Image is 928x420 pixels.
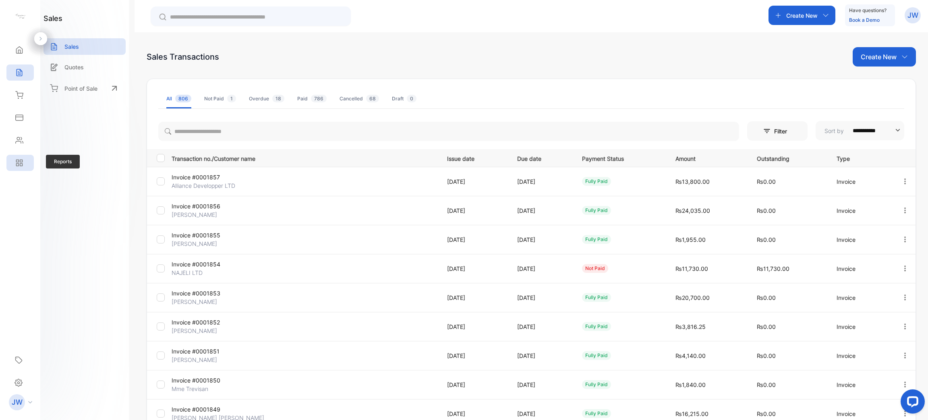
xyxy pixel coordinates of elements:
[905,6,921,25] button: JW
[675,294,710,301] span: ₨20,700.00
[849,6,887,15] p: Have questions?
[447,177,501,186] p: [DATE]
[837,410,884,418] p: Invoice
[675,153,741,163] p: Amount
[675,236,706,243] span: ₨1,955.00
[816,121,904,140] button: Sort by
[366,95,379,102] span: 68
[14,10,26,23] img: logo
[311,95,327,102] span: 786
[172,239,260,248] p: [PERSON_NAME]
[517,410,565,418] p: [DATE]
[582,206,611,215] div: fully paid
[175,95,191,102] span: 806
[517,264,565,273] p: [DATE]
[12,397,23,408] p: JW
[172,405,260,414] p: Invoice #0001849
[837,380,884,389] p: Invoice
[147,51,219,63] div: Sales Transactions
[582,293,611,302] div: fully paid
[447,322,501,331] p: [DATE]
[46,155,80,168] span: Reports
[757,410,776,417] span: ₨0.00
[297,95,327,102] div: Paid
[582,409,611,418] div: fully paid
[824,127,844,135] p: Sort by
[172,268,260,277] p: NAJELI LTD
[849,17,880,23] a: Book a Demo
[517,380,565,389] p: [DATE]
[774,127,792,135] p: Filter
[64,63,84,71] p: Quotes
[447,153,501,163] p: Issue date
[447,351,501,360] p: [DATE]
[861,52,897,62] p: Create New
[172,326,260,335] p: [PERSON_NAME]
[582,351,611,360] div: fully paid
[172,202,260,210] p: Invoice #0001856
[517,351,565,360] p: [DATE]
[582,380,611,389] div: fully paid
[172,231,260,239] p: Invoice #0001855
[43,13,62,24] h1: sales
[272,95,284,102] span: 18
[757,207,776,214] span: ₨0.00
[757,236,776,243] span: ₨0.00
[837,153,884,163] p: Type
[582,177,611,186] div: fully paid
[757,153,820,163] p: Outstanding
[675,178,710,185] span: ₨13,800.00
[747,121,808,141] button: Filter
[837,235,884,244] p: Invoice
[837,206,884,215] p: Invoice
[172,347,260,356] p: Invoice #0001851
[172,210,260,219] p: [PERSON_NAME]
[172,376,260,385] p: Invoice #0001850
[582,264,608,273] div: not paid
[907,10,918,21] p: JW
[582,322,611,331] div: fully paid
[517,322,565,331] p: [DATE]
[837,264,884,273] p: Invoice
[172,289,260,297] p: Invoice #0001853
[407,95,416,102] span: 0
[837,177,884,186] p: Invoice
[675,381,706,388] span: ₨1,840.00
[517,206,565,215] p: [DATE]
[894,386,928,420] iframe: LiveChat chat widget
[582,153,659,163] p: Payment Status
[43,79,126,97] a: Point of Sale
[172,153,437,163] p: Transaction no./Customer name
[757,352,776,359] span: ₨0.00
[757,178,776,185] span: ₨0.00
[517,177,565,186] p: [DATE]
[166,95,191,102] div: All
[172,260,260,268] p: Invoice #0001854
[675,323,706,330] span: ₨3,816.25
[757,265,789,272] span: ₨11,730.00
[768,6,835,25] button: Create New
[517,153,565,163] p: Due date
[853,47,916,67] button: Create New
[227,95,236,102] span: 1
[204,95,236,102] div: Not Paid
[757,323,776,330] span: ₨0.00
[172,297,260,306] p: [PERSON_NAME]
[757,294,776,301] span: ₨0.00
[517,293,565,302] p: [DATE]
[172,385,260,393] p: Mme Trevisan
[447,264,501,273] p: [DATE]
[447,293,501,302] p: [DATE]
[675,352,706,359] span: ₨4,140.00
[447,380,501,389] p: [DATE]
[172,318,260,326] p: Invoice #0001852
[43,38,126,55] a: Sales
[675,410,708,417] span: ₨16,215.00
[447,206,501,215] p: [DATE]
[675,265,708,272] span: ₨11,730.00
[582,235,611,244] div: fully paid
[786,11,818,20] p: Create New
[172,356,260,364] p: [PERSON_NAME]
[64,84,97,93] p: Point of Sale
